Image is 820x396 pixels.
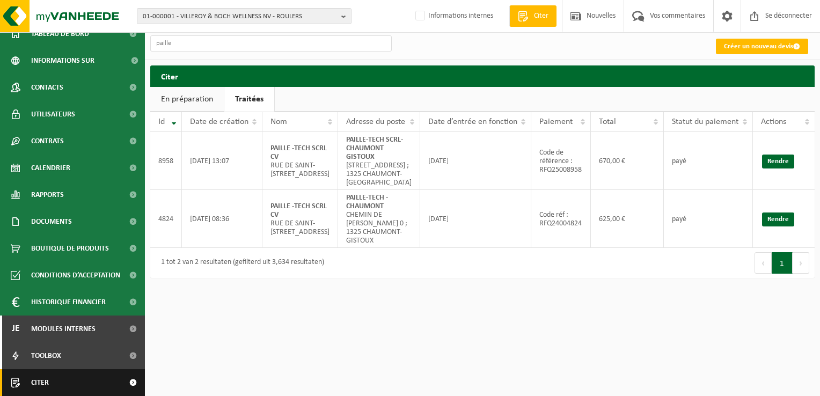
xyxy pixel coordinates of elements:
[428,118,517,126] span: Date d’entrée en fonction
[182,190,262,248] td: [DATE] 08:36
[31,74,63,101] span: Contacts
[716,39,808,54] a: Créer un nouveau devis
[346,118,405,126] span: Adresse du poste
[143,9,337,25] span: 01-000001 - VILLEROY & BOCH WELLNESS NV - ROULERS
[31,155,70,181] span: Calendrier
[150,65,815,86] h2: Citer
[772,252,793,274] button: 1
[338,190,420,248] td: CHEMIN DE [PERSON_NAME] 0 ; 1325 CHAUMONT-GISTOUX
[190,118,248,126] span: Date de création
[224,87,274,112] a: Traitées
[724,43,793,50] font: Créer un nouveau devis
[150,132,182,190] td: 8958
[755,252,772,274] button: Précédent
[31,316,96,342] span: Modules internes
[31,20,89,47] span: Tableau de bord
[413,8,493,24] label: Informations internes
[672,215,686,223] span: payé
[762,212,794,226] a: Rendre
[338,132,420,190] td: [STREET_ADDRESS] ; 1325 CHAUMONT-[GEOGRAPHIC_DATA]
[158,118,165,126] span: Id
[31,47,124,74] span: Informations sur l’entreprise
[150,87,224,112] a: En préparation
[31,369,49,396] span: Citer
[599,118,616,126] span: Total
[420,190,531,248] td: [DATE]
[793,252,809,274] button: Prochain
[270,202,327,219] strong: PAILLE -TECH SCRL CV
[31,101,75,128] span: Utilisateurs
[262,132,338,190] td: RUE DE SAINT-[STREET_ADDRESS]
[31,235,109,262] span: Boutique de produits
[270,144,327,161] strong: PAILLE -TECH SCRL CV
[672,118,738,126] span: Statut du paiement
[31,342,61,369] span: Toolbox
[591,132,663,190] td: 670,00 €
[509,5,557,27] a: Citer
[262,190,338,248] td: RUE DE SAINT-[STREET_ADDRESS]
[346,194,388,210] strong: PAILLE-TECH - CHAUMONT
[31,181,64,208] span: Rapports
[761,118,786,126] span: Actions
[150,190,182,248] td: 4824
[539,118,573,126] span: Paiement
[672,157,686,165] span: payé
[531,190,591,248] td: Code réf : RFQ24004824
[137,8,352,24] button: 01-000001 - VILLEROY & BOCH WELLNESS NV - ROULERS
[762,155,794,168] a: Rendre
[591,190,663,248] td: 625,00 €
[182,132,262,190] td: [DATE] 13:07
[31,262,120,289] span: Conditions d’acceptation
[11,316,20,342] span: Je
[346,136,403,161] strong: PAILLE-TECH SCRL-CHAUMONT GISTOUX
[31,128,64,155] span: Contrats
[531,132,591,190] td: Code de référence : RFQ25008958
[270,118,287,126] span: Nom
[31,208,72,235] span: Documents
[531,11,551,21] span: Citer
[420,132,531,190] td: [DATE]
[150,35,392,52] input: Chercher
[31,289,106,316] span: Historique financier
[156,253,324,273] div: 1 tot 2 van 2 resultaten (gefilterd uit 3,634 resultaten)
